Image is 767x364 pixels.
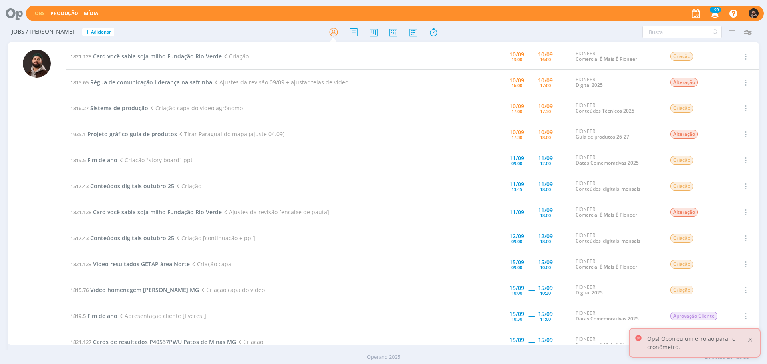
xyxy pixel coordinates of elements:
[90,104,148,112] span: Sistema de produção
[90,286,199,294] span: Vídeo homenagem [PERSON_NAME] MG
[511,265,522,269] div: 09:00
[540,343,551,347] div: 12:00
[70,182,174,190] a: 1517.43Conteúdos digitais outubro 25
[749,8,759,18] img: D
[93,338,236,346] span: Cards de resultados P40537PWU Patos de Minas MG
[222,208,329,216] span: Ajustes da revisão [encaixe de pauta]
[70,79,89,86] span: 1815.65
[528,78,534,86] span: -----
[117,156,193,164] span: Criação "story board" ppt
[70,312,86,320] span: 1819.5
[70,286,199,294] a: 1815.76Vídeo homenagem [PERSON_NAME] MG
[177,130,284,138] span: Tirar Paraguai do mapa (ajuste 04.09)
[528,260,534,268] span: -----
[511,109,522,113] div: 17:00
[540,291,551,295] div: 10:30
[511,291,522,295] div: 10:00
[511,187,522,191] div: 13:45
[87,156,117,164] span: Fim de ano
[528,338,534,346] span: -----
[540,135,551,139] div: 18:00
[84,10,98,17] a: Mídia
[528,156,534,164] span: -----
[511,317,522,321] div: 10:30
[174,234,255,242] span: Criação [continuação + ppt]
[528,286,534,294] span: -----
[710,7,721,13] span: +99
[117,312,206,320] span: Apresentação cliente [Everest]
[70,338,91,346] span: 1821.127
[670,104,693,113] span: Criação
[26,28,74,35] span: / [PERSON_NAME]
[538,52,553,57] div: 10/09
[31,10,47,17] button: Jobs
[540,161,551,165] div: 12:00
[85,28,89,36] span: +
[509,311,524,317] div: 15/09
[509,337,524,343] div: 15/09
[576,155,658,166] div: PIONEER
[222,52,249,60] span: Criação
[538,181,553,187] div: 11/09
[706,6,723,21] button: +99
[70,104,148,112] a: 1816.27Sistema de produção
[576,237,640,244] a: Conteúdos_digitais_mensais
[670,234,693,243] span: Criação
[540,187,551,191] div: 18:00
[540,83,551,88] div: 17:00
[576,263,637,270] a: Comercial É Mais É Pioneer
[528,130,534,138] span: -----
[70,312,117,320] a: 1819.5Fim de ano
[511,83,522,88] div: 16:00
[174,182,201,190] span: Criação
[528,182,534,190] span: -----
[509,259,524,265] div: 15/09
[70,235,89,242] span: 1517.43
[576,284,658,296] div: PIONEER
[509,52,524,57] div: 10/09
[576,336,658,348] div: PIONEER
[528,312,534,320] span: -----
[670,156,693,165] span: Criação
[576,129,658,140] div: PIONEER
[212,78,348,86] span: Ajustes da revisão 09/09 + ajustar telas de vídeo
[70,338,236,346] a: 1821.127Cards de resultados P40537PWU Patos de Minas MG
[538,233,553,239] div: 12/09
[528,234,534,242] span: -----
[540,109,551,113] div: 17:30
[540,239,551,243] div: 18:00
[528,52,534,60] span: -----
[70,183,89,190] span: 1517.43
[511,343,522,347] div: 11:00
[538,78,553,83] div: 10/09
[87,312,117,320] span: Fim de ano
[748,6,759,20] button: D
[511,135,522,139] div: 17:30
[538,155,553,161] div: 11/09
[538,259,553,265] div: 15/09
[670,52,693,61] span: Criação
[90,78,212,86] span: Régua de comunicação liderança na safrinha
[509,103,524,109] div: 10/09
[70,52,222,60] a: 1821.128Card você sabia soja milho Fundação Rio Verde
[642,26,722,38] input: Busca
[576,289,603,296] a: Digital 2025
[647,334,746,351] p: Ops! Ocorreu um erro ao parar o cronômetro.
[509,209,524,215] div: 11/09
[576,56,637,62] a: Comercial É Mais É Pioneer
[70,261,91,268] span: 1821.123
[576,207,658,218] div: PIONEER
[91,30,111,35] span: Adicionar
[70,209,91,216] span: 1821.128
[538,285,553,291] div: 15/09
[576,315,639,322] a: Datas Comemorativas 2025
[70,157,86,164] span: 1819.5
[576,133,629,140] a: Guia de produtos 26-27
[576,51,658,62] div: PIONEER
[576,181,658,192] div: PIONEER
[70,53,91,60] span: 1821.128
[540,317,551,321] div: 11:00
[670,286,693,294] span: Criação
[12,28,24,35] span: Jobs
[509,78,524,83] div: 10/09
